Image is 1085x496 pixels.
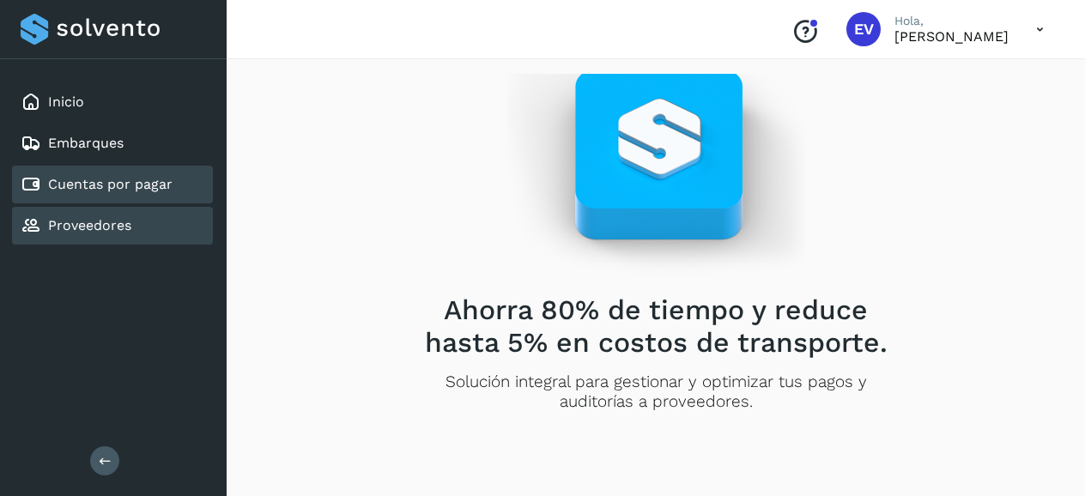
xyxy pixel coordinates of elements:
[411,372,900,412] p: Solución integral para gestionar y optimizar tus pagos y auditorías a proveedores.
[12,83,213,121] div: Inicio
[48,176,173,192] a: Cuentas por pagar
[48,94,84,110] a: Inicio
[48,217,131,233] a: Proveedores
[48,135,124,151] a: Embarques
[507,28,804,280] img: Empty state image
[12,124,213,162] div: Embarques
[12,166,213,203] div: Cuentas por pagar
[894,28,1009,45] p: Eduardo Vela
[894,14,1009,28] p: Hola,
[411,293,900,360] h2: Ahorra 80% de tiempo y reduce hasta 5% en costos de transporte.
[12,207,213,245] div: Proveedores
